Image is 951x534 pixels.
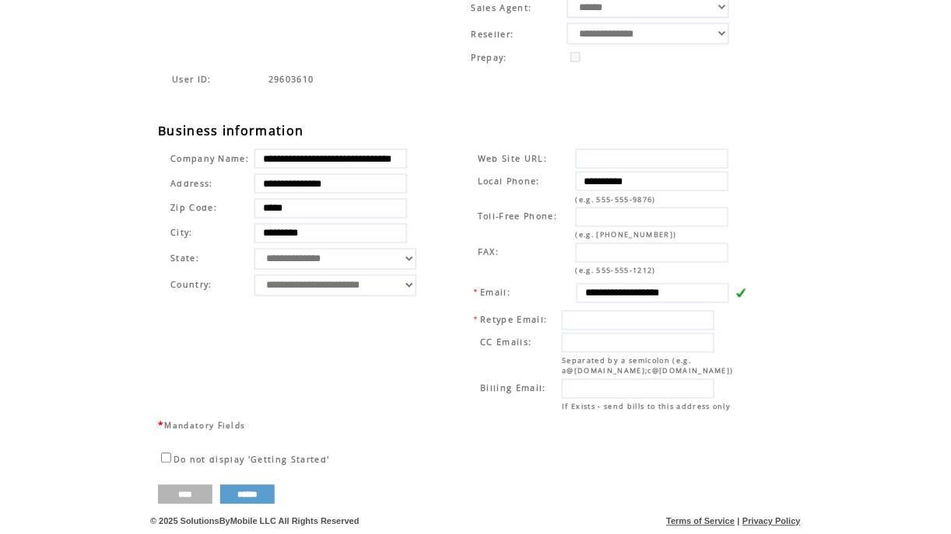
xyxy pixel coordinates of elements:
[738,517,740,526] span: |
[472,52,507,63] span: Prepay:
[478,247,499,258] span: FAX:
[478,176,540,187] span: Local Phone:
[170,203,217,214] span: Zip Code:
[480,288,511,298] span: Email:
[268,74,314,85] span: Indicates the agent code for sign up page with sales agent or reseller tracking code
[562,356,734,376] span: Separated by a semicolon (e.g. a@[DOMAIN_NAME];c@[DOMAIN_NAME])
[667,517,735,526] a: Terms of Service
[170,280,212,291] span: Country:
[170,253,249,264] span: State:
[472,29,514,40] span: Reseller:
[576,194,656,204] span: (e.g. 555-555-9876)
[164,421,245,431] span: Mandatory Fields
[480,337,532,348] span: CC Emails:
[478,153,547,164] span: Web Site URL:
[742,517,801,526] a: Privacy Policy
[150,517,360,526] span: © 2025 SolutionsByMobile LLC All Rights Reserved
[480,315,547,326] span: Retype Email:
[735,288,746,298] img: v.gif
[170,153,249,164] span: Company Name:
[576,266,656,276] span: (e.g. 555-555-1212)
[562,402,731,412] span: If Exists - send bills to this address only
[480,383,546,394] span: Billing Email:
[158,122,304,139] span: Business information
[174,455,330,466] span: Do not display 'Getting Started'
[170,178,213,189] span: Address:
[576,230,677,240] span: (e.g. [PHONE_NUMBER])
[170,228,193,239] span: City:
[472,2,532,13] span: Sales Agent:
[172,74,212,85] span: Indicates the agent code for sign up page with sales agent or reseller tracking code
[478,211,557,222] span: Toll-Free Phone:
